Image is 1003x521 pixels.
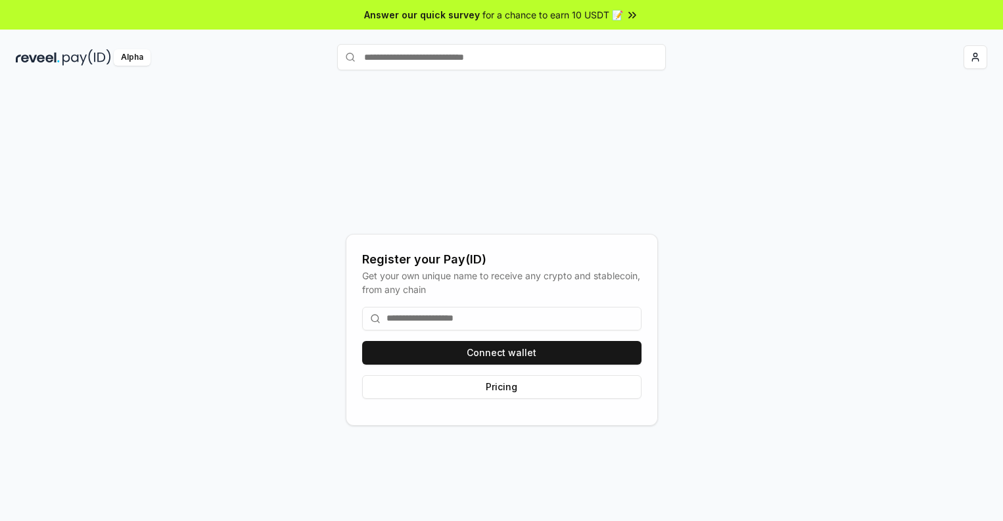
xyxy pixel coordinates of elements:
span: for a chance to earn 10 USDT 📝 [482,8,623,22]
div: Register your Pay(ID) [362,250,641,269]
img: pay_id [62,49,111,66]
img: reveel_dark [16,49,60,66]
span: Answer our quick survey [364,8,480,22]
div: Alpha [114,49,151,66]
div: Get your own unique name to receive any crypto and stablecoin, from any chain [362,269,641,296]
button: Pricing [362,375,641,399]
button: Connect wallet [362,341,641,365]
